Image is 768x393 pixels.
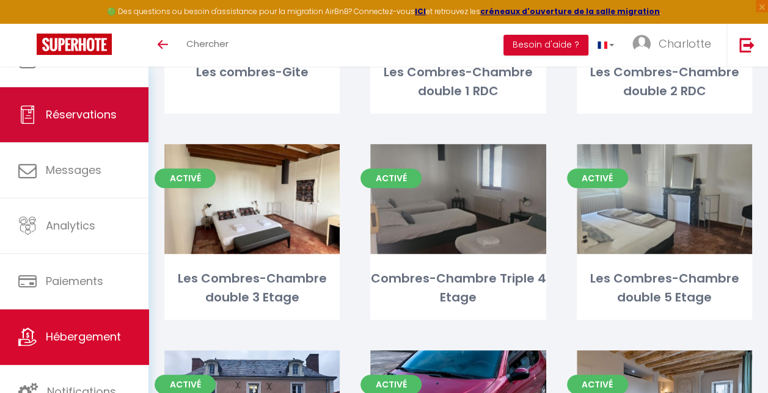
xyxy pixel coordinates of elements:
a: ICI [415,6,426,16]
div: Les Combres-Chambre double 5 Etage [577,269,752,308]
span: Charlotte [659,36,711,51]
span: Chercher [186,37,229,50]
img: Super Booking [37,34,112,55]
button: Ouvrir le widget de chat LiveChat [10,5,46,41]
div: Les Combres-Chambre double 1 RDC [370,63,546,101]
img: ... [632,35,651,53]
span: Calendriers [46,51,109,67]
a: ... Charlotte [623,24,726,67]
button: Besoin d'aide ? [503,35,588,56]
span: Activé [360,168,422,188]
span: Analytics [46,218,95,233]
div: Les Combres-Chambre double 3 Etage [164,269,340,308]
a: créneaux d'ouverture de la salle migration [480,6,660,16]
div: Les Combres-Chambre double 2 RDC [577,63,752,101]
iframe: Chat [716,338,759,384]
img: logout [739,37,755,52]
span: Hébergement [46,329,121,344]
div: Combres-Chambre Triple 4 Etage [370,269,546,308]
span: Activé [155,168,216,188]
span: Réservations [46,107,117,122]
span: Paiements [46,273,103,289]
span: Activé [567,168,628,188]
div: Les combres-Gite [164,63,340,82]
a: Chercher [177,24,238,67]
span: Messages [46,162,101,178]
